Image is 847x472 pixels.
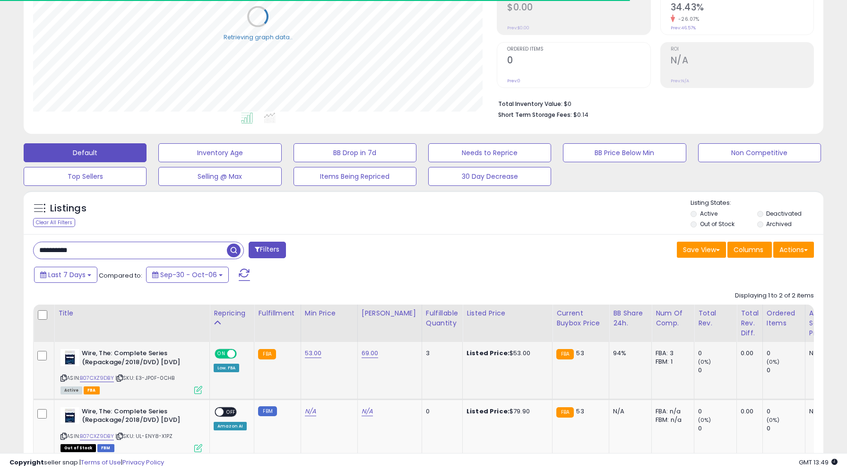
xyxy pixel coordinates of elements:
[467,349,545,358] div: $53.00
[767,424,805,433] div: 0
[258,349,276,359] small: FBA
[305,407,316,416] a: N/A
[767,407,805,416] div: 0
[9,458,44,467] strong: Copyright
[767,308,801,328] div: Ordered Items
[698,349,736,358] div: 0
[613,308,648,328] div: BB Share 24h.
[498,100,562,108] b: Total Inventory Value:
[507,78,520,84] small: Prev: 0
[671,78,689,84] small: Prev: N/A
[677,242,726,258] button: Save View
[809,349,840,358] div: N/A
[115,374,174,382] span: | SKU: E3-JP0F-0CHB
[428,167,551,186] button: 30 Day Decrease
[576,407,584,416] span: 53
[698,308,733,328] div: Total Rev.
[428,143,551,162] button: Needs to Reprice
[698,416,711,424] small: (0%)
[467,407,545,416] div: $79.90
[467,349,510,358] b: Listed Price:
[671,25,696,31] small: Prev: 46.57%
[467,308,548,318] div: Listed Price
[773,242,814,258] button: Actions
[214,308,250,318] div: Repricing
[498,97,807,109] li: $0
[305,308,354,318] div: Min Price
[467,407,510,416] b: Listed Price:
[82,407,197,427] b: Wire, The: Complete Series (Repackage/2018/DVD) [DVD]
[362,349,379,358] a: 69.00
[573,110,588,119] span: $0.14
[698,143,821,162] button: Non Competitive
[362,407,373,416] a: N/A
[216,350,227,358] span: ON
[507,2,650,15] h2: $0.00
[656,349,687,358] div: FBA: 3
[82,349,197,369] b: Wire, The: Complete Series (Repackage/2018/DVD) [DVD]
[99,271,142,280] span: Compared to:
[60,386,82,394] span: All listings currently available for purchase on Amazon
[115,432,173,440] span: | SKU: UL-ENY8-X1PZ
[735,291,814,300] div: Displaying 1 to 2 of 2 items
[766,210,802,218] label: Deactivated
[556,349,574,359] small: FBA
[224,33,293,41] div: Retrieving graph data..
[24,167,147,186] button: Top Sellers
[84,386,100,394] span: FBA
[767,349,805,358] div: 0
[60,407,202,451] div: ASIN:
[656,358,687,366] div: FBM: 1
[426,349,455,358] div: 3
[214,364,239,372] div: Low. FBA
[258,308,296,318] div: Fulfillment
[613,407,644,416] div: N/A
[362,308,418,318] div: [PERSON_NAME]
[656,407,687,416] div: FBA: n/a
[767,416,780,424] small: (0%)
[60,407,79,424] img: 41sSWn5N6DL._SL40_.jpg
[258,406,277,416] small: FBM
[675,16,700,23] small: -26.07%
[122,458,164,467] a: Privacy Policy
[294,167,416,186] button: Items Being Repriced
[700,210,717,218] label: Active
[563,143,686,162] button: BB Price Below Min
[146,267,229,283] button: Sep-30 - Oct-06
[741,308,759,338] div: Total Rev. Diff.
[60,349,79,366] img: 41sSWn5N6DL._SL40_.jpg
[24,143,147,162] button: Default
[691,199,823,208] p: Listing States:
[809,308,844,338] div: Avg Selling Price
[698,407,736,416] div: 0
[9,458,164,467] div: seller snap | |
[671,47,813,52] span: ROI
[224,408,239,416] span: OFF
[656,308,690,328] div: Num of Comp.
[671,55,813,68] h2: N/A
[214,422,247,430] div: Amazon AI
[235,350,251,358] span: OFF
[727,242,772,258] button: Columns
[507,25,529,31] small: Prev: $0.00
[656,416,687,424] div: FBM: n/a
[809,407,840,416] div: N/A
[556,407,574,418] small: FBA
[576,349,584,358] span: 53
[613,349,644,358] div: 94%
[160,270,217,280] span: Sep-30 - Oct-06
[60,349,202,393] div: ASIN:
[698,358,711,366] small: (0%)
[741,407,755,416] div: 0.00
[34,267,97,283] button: Last 7 Days
[426,308,458,328] div: Fulfillable Quantity
[766,220,792,228] label: Archived
[671,2,813,15] h2: 34.43%
[48,270,86,280] span: Last 7 Days
[50,202,86,215] h5: Listings
[767,366,805,375] div: 0
[741,349,755,358] div: 0.00
[81,458,121,467] a: Terms of Use
[698,424,736,433] div: 0
[507,55,650,68] h2: 0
